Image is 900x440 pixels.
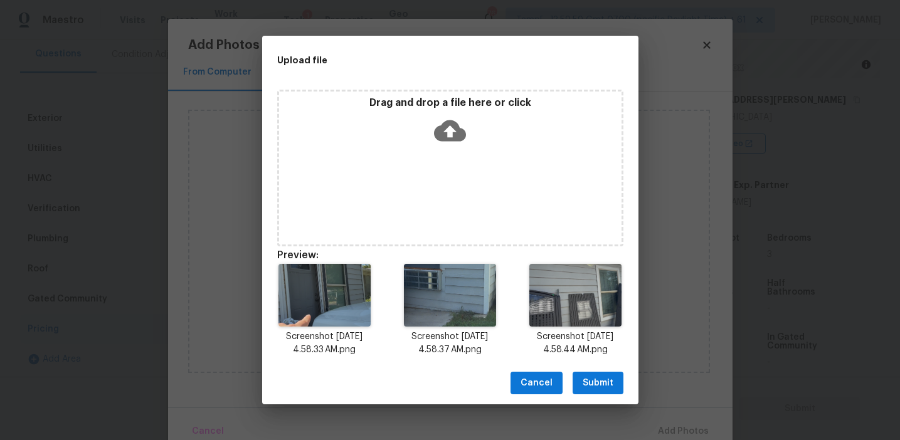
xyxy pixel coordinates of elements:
[511,372,563,395] button: Cancel
[583,375,613,391] span: Submit
[527,330,623,357] p: Screenshot [DATE] 4.58.44 AM.png
[529,264,622,327] img: 7D8DbDZVafH0PAAAAAElFTkSuQmCC
[404,264,496,327] img: 9xMpszl1U7m4lC3Hco8P+G3PwQs9cRV51AAAAAElFTkSuQmCC
[277,330,373,357] p: Screenshot [DATE] 4.58.33 AM.png
[278,264,371,327] img: X978zsF0SXUrneb6gAAAABJRU5ErkJggg==
[402,330,497,357] p: Screenshot [DATE] 4.58.37 AM.png
[573,372,623,395] button: Submit
[279,97,622,110] p: Drag and drop a file here or click
[521,375,553,391] span: Cancel
[277,53,567,67] h2: Upload file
